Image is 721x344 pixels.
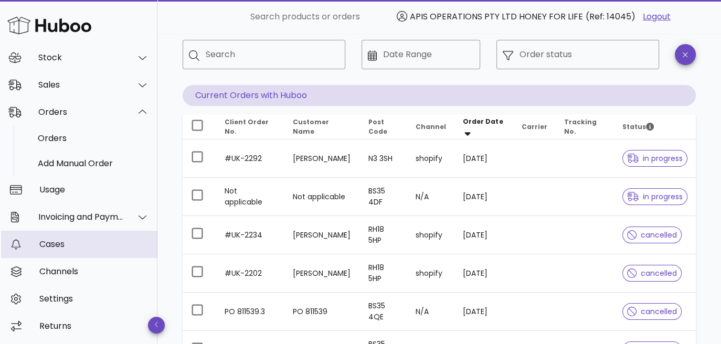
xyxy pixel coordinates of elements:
div: Cases [39,239,149,249]
th: Client Order No. [216,114,284,139]
div: Invoicing and Payments [38,212,124,222]
td: RH18 5HP [360,254,407,293]
td: #UK-2202 [216,254,284,293]
span: Customer Name [293,117,329,136]
span: in progress [627,193,683,200]
span: Carrier [521,122,547,131]
span: Client Order No. [225,117,269,136]
span: Channel [416,122,446,131]
p: Current Orders with Huboo [183,85,696,106]
th: Customer Name [284,114,360,139]
span: Tracking No. [564,117,596,136]
td: [PERSON_NAME] [284,139,360,178]
td: Not applicable [216,178,284,216]
span: cancelled [627,270,677,277]
td: #UK-2292 [216,139,284,178]
span: in progress [627,155,683,162]
td: Not applicable [284,178,360,216]
td: [PERSON_NAME] [284,254,360,293]
div: Usage [39,185,149,195]
td: BS35 4DF [360,178,407,216]
td: [PERSON_NAME] [284,216,360,254]
td: N/A [407,293,454,331]
th: Tracking No. [555,114,614,139]
td: N3 3SH [360,139,407,178]
td: PO 811539 [284,293,360,331]
div: Channels [39,266,149,276]
span: (Ref: 14045) [586,10,635,23]
td: [DATE] [454,139,513,178]
div: Orders [38,133,149,143]
span: cancelled [627,308,677,315]
div: Orders [38,107,124,117]
td: shopify [407,254,454,293]
div: Add Manual Order [38,158,149,168]
td: shopify [407,216,454,254]
th: Carrier [513,114,555,139]
div: Settings [39,294,149,304]
th: Channel [407,114,454,139]
span: cancelled [627,231,677,239]
td: PO 811539.3 [216,293,284,331]
img: Huboo Logo [7,14,91,37]
div: Sales [38,80,124,90]
td: [DATE] [454,178,513,216]
div: Stock [38,52,124,62]
td: [DATE] [454,216,513,254]
span: Order Date [463,117,503,126]
th: Order Date: Sorted descending. Activate to remove sorting. [454,114,513,139]
div: Returns [39,321,149,331]
td: [DATE] [454,254,513,293]
td: RH18 5HP [360,216,407,254]
span: Post Code [368,117,387,136]
td: shopify [407,139,454,178]
th: Status [614,114,696,139]
td: N/A [407,178,454,216]
span: APIS OPERATIONS PTY LTD HONEY FOR LIFE [410,10,583,23]
td: #UK-2234 [216,216,284,254]
span: Status [622,122,654,131]
td: [DATE] [454,293,513,331]
th: Post Code [360,114,407,139]
a: Logout [643,10,671,23]
td: BS35 4QE [360,293,407,331]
